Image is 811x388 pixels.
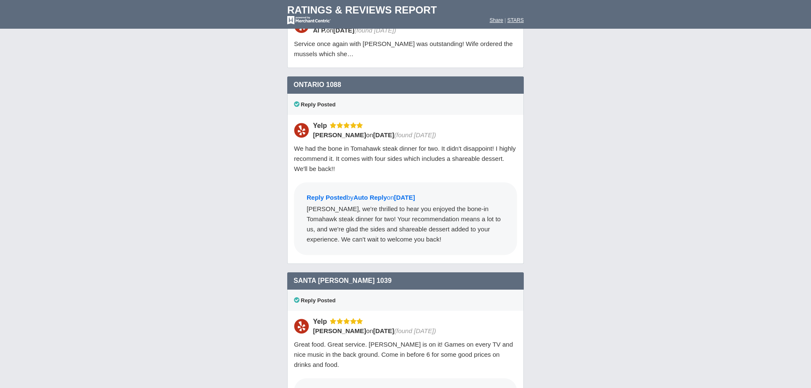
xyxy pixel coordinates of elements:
span: [DATE] [373,327,395,334]
span: Auto Reply [354,194,387,201]
span: [DATE] [373,131,395,138]
span: [PERSON_NAME] [313,327,366,334]
span: Al P. [313,27,326,34]
span: [PERSON_NAME] [313,131,366,138]
span: Great food. Great service. [PERSON_NAME] is on it! Games on every TV and nice music in the back g... [294,341,513,368]
span: | [504,17,506,23]
a: Share [490,17,503,23]
img: Yelp [294,319,309,334]
span: We had the bone in Tomahawk steak dinner for two. It didn't disappoint! I highly recommend it. It... [294,145,516,172]
img: mc-powered-by-logo-white-103.png [287,16,331,24]
div: by on [307,193,504,204]
span: Santa [PERSON_NAME] 1039 [294,277,392,284]
span: Reply Posted [294,297,335,304]
span: (found [DATE]) [354,27,396,34]
a: STARS [507,17,524,23]
span: [DATE] [394,194,415,201]
span: Reply Posted [294,101,335,108]
span: (found [DATE]) [394,131,436,138]
span: Service once again with [PERSON_NAME] was outstanding! Wife ordered the mussels which she… [294,40,513,57]
div: [PERSON_NAME], we're thrilled to hear you enjoyed the bone-in Tomahawk steak dinner for two! Your... [307,204,504,244]
div: Yelp [313,121,330,130]
span: Ontario 1088 [294,81,341,88]
span: Reply Posted [307,194,347,201]
img: Yelp [294,123,309,138]
div: on [313,130,512,139]
div: Yelp [313,317,330,326]
div: on [313,326,512,335]
span: (found [DATE]) [394,327,436,334]
span: [DATE] [333,27,354,34]
div: on [313,26,512,35]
